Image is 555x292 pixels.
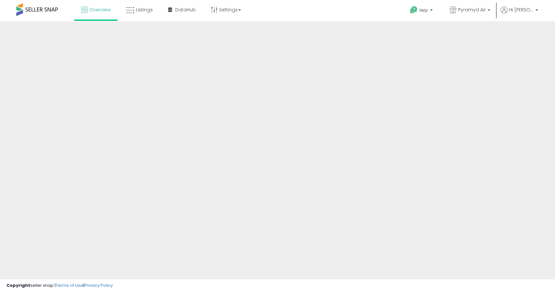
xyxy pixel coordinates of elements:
a: Terms of Use [56,282,83,288]
a: Privacy Policy [84,282,113,288]
a: Help [405,1,439,21]
span: Listings [136,7,153,13]
span: Help [419,7,428,13]
span: Overview [89,7,111,13]
strong: Copyright [7,282,30,288]
div: seller snap | | [7,283,113,289]
i: Get Help [410,6,418,14]
span: DataHub [175,7,196,13]
span: Pyramyd Air [458,7,486,13]
span: Hi [PERSON_NAME] [509,7,534,13]
a: Hi [PERSON_NAME] [501,7,538,21]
